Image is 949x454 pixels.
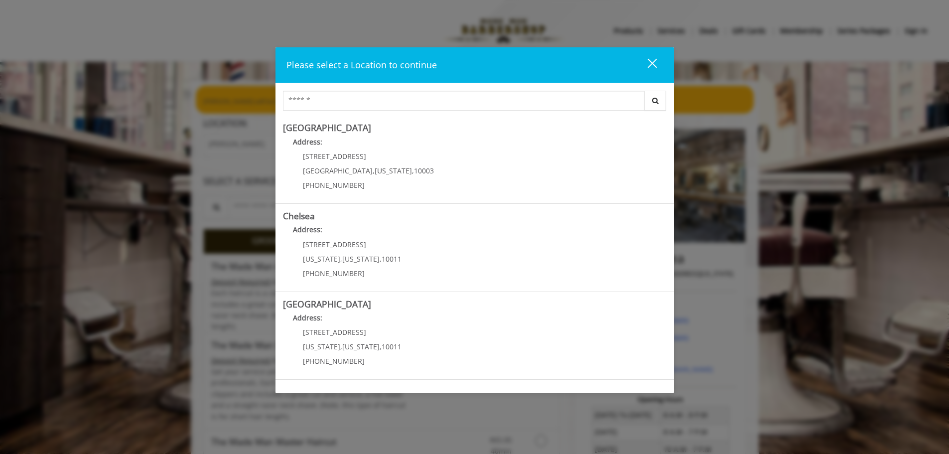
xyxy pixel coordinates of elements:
[286,59,437,71] span: Please select a Location to continue
[650,97,661,104] i: Search button
[375,166,412,175] span: [US_STATE]
[340,342,342,351] span: ,
[340,254,342,264] span: ,
[380,254,382,264] span: ,
[629,55,663,75] button: close dialog
[283,91,645,111] input: Search Center
[412,166,414,175] span: ,
[636,58,656,73] div: close dialog
[283,122,371,134] b: [GEOGRAPHIC_DATA]
[382,342,402,351] span: 10011
[303,269,365,278] span: [PHONE_NUMBER]
[283,386,314,398] b: Flatiron
[283,210,315,222] b: Chelsea
[283,91,667,116] div: Center Select
[303,180,365,190] span: [PHONE_NUMBER]
[303,151,366,161] span: [STREET_ADDRESS]
[342,342,380,351] span: [US_STATE]
[303,356,365,366] span: [PHONE_NUMBER]
[342,254,380,264] span: [US_STATE]
[303,240,366,249] span: [STREET_ADDRESS]
[414,166,434,175] span: 10003
[303,327,366,337] span: [STREET_ADDRESS]
[303,254,340,264] span: [US_STATE]
[283,298,371,310] b: [GEOGRAPHIC_DATA]
[303,342,340,351] span: [US_STATE]
[303,166,373,175] span: [GEOGRAPHIC_DATA]
[293,137,322,147] b: Address:
[382,254,402,264] span: 10011
[373,166,375,175] span: ,
[293,313,322,322] b: Address:
[380,342,382,351] span: ,
[293,225,322,234] b: Address:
